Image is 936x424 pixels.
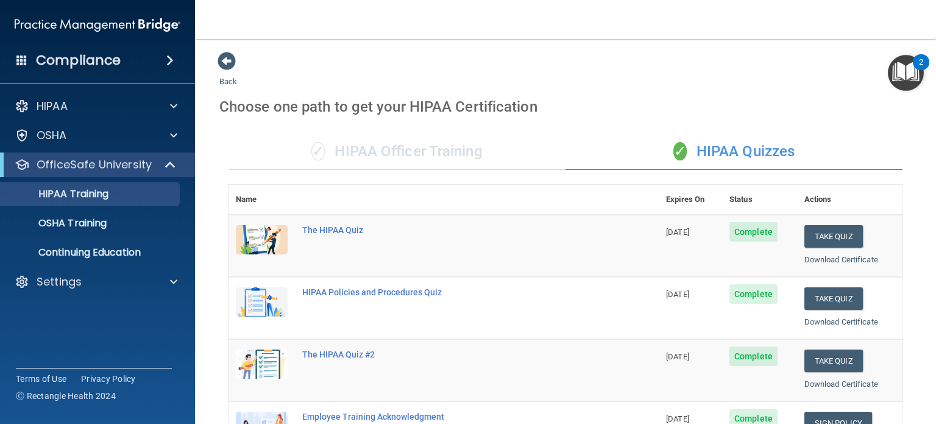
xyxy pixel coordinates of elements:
[302,412,598,422] div: Employee Training Acknowledgment
[229,185,295,215] th: Name
[302,287,598,297] div: HIPAA Policies and Procedures Quiz
[565,134,902,170] div: HIPAA Quizzes
[666,414,689,423] span: [DATE]
[15,13,180,37] img: PMB logo
[919,62,923,78] div: 2
[302,225,598,235] div: The HIPAA Quiz
[797,185,902,215] th: Actions
[804,255,878,264] a: Download Certificate
[804,317,878,326] a: Download Certificate
[81,373,136,385] a: Privacy Policy
[729,284,778,304] span: Complete
[16,373,66,385] a: Terms of Use
[219,62,237,86] a: Back
[804,350,863,372] button: Take Quiz
[804,379,878,389] a: Download Certificate
[804,225,863,248] button: Take Quiz
[37,275,82,289] p: Settings
[37,128,67,143] p: OSHA
[804,287,863,310] button: Take Quiz
[37,99,68,113] p: HIPAA
[666,228,689,237] span: [DATE]
[15,99,177,113] a: HIPAA
[37,157,152,172] p: OfficeSafe University
[8,188,108,200] p: HIPAA Training
[666,352,689,361] span: [DATE]
[729,222,778,242] span: Complete
[673,142,687,160] span: ✓
[729,347,778,366] span: Complete
[219,89,912,124] div: Choose one path to get your HIPAA Certification
[659,185,722,215] th: Expires On
[311,142,325,160] span: ✓
[302,350,598,359] div: The HIPAA Quiz #2
[8,246,174,259] p: Continuing Education
[36,52,121,69] h4: Compliance
[722,185,797,215] th: Status
[666,290,689,299] span: [DATE]
[888,55,924,91] button: Open Resource Center, 2 new notifications
[15,157,177,172] a: OfficeSafe University
[15,128,177,143] a: OSHA
[8,217,107,229] p: OSHA Training
[229,134,565,170] div: HIPAA Officer Training
[16,390,116,402] span: Ⓒ Rectangle Health 2024
[15,275,177,289] a: Settings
